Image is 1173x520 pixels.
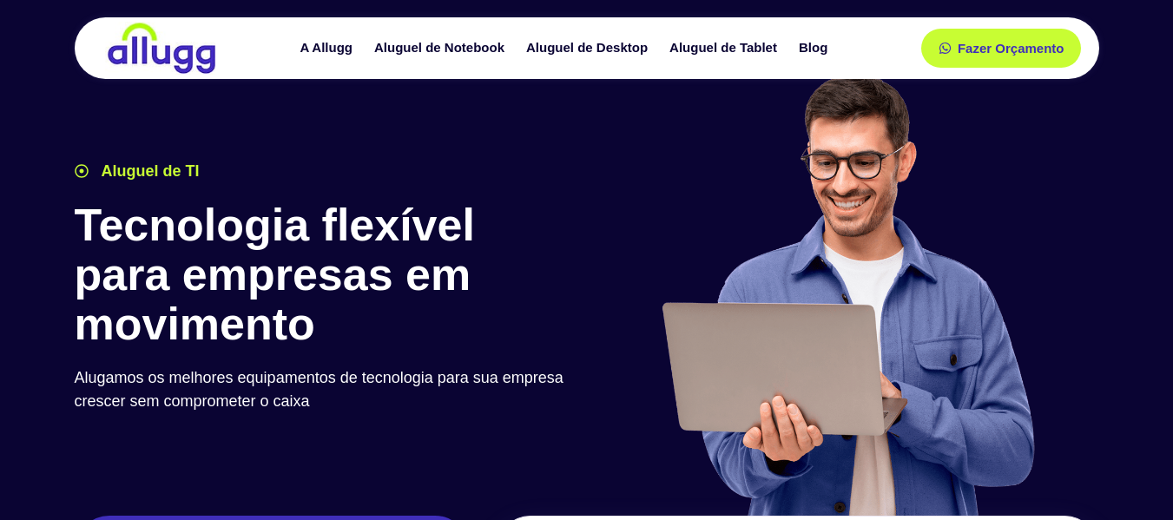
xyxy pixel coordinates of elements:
[105,22,218,75] img: locação de TI é Allugg
[291,33,366,63] a: A Allugg
[958,42,1064,55] span: Fazer Orçamento
[97,160,200,183] span: Aluguel de TI
[517,33,661,63] a: Aluguel de Desktop
[75,201,578,350] h1: Tecnologia flexível para empresas em movimento
[921,29,1082,68] a: Fazer Orçamento
[75,366,578,413] p: Alugamos os melhores equipamentos de tecnologia para sua empresa crescer sem comprometer o caixa
[661,33,790,63] a: Aluguel de Tablet
[366,33,517,63] a: Aluguel de Notebook
[790,33,840,63] a: Blog
[656,73,1038,516] img: aluguel de ti para startups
